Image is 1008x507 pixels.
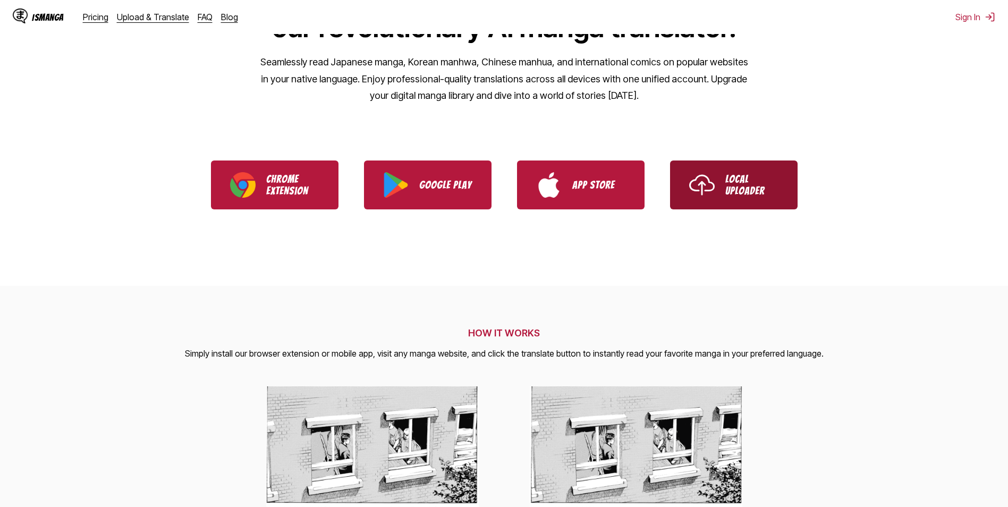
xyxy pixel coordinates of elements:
[198,12,213,22] a: FAQ
[266,173,319,197] p: Chrome Extension
[670,160,798,209] a: Use IsManga Local Uploader
[221,12,238,22] a: Blog
[13,9,83,26] a: IsManga LogoIsManga
[725,173,778,197] p: Local Uploader
[83,12,108,22] a: Pricing
[117,12,189,22] a: Upload & Translate
[419,179,472,191] p: Google Play
[13,9,28,23] img: IsManga Logo
[536,172,562,198] img: App Store logo
[985,12,995,22] img: Sign out
[211,160,338,209] a: Download IsManga Chrome Extension
[230,172,256,198] img: Chrome logo
[517,160,645,209] a: Download IsManga from App Store
[260,54,749,104] p: Seamlessly read Japanese manga, Korean manhwa, Chinese manhua, and international comics on popula...
[32,12,64,22] div: IsManga
[185,347,824,361] p: Simply install our browser extension or mobile app, visit any manga website, and click the transl...
[955,12,995,22] button: Sign In
[364,160,492,209] a: Download IsManga from Google Play
[185,327,824,339] h2: HOW IT WORKS
[572,179,625,191] p: App Store
[383,172,409,198] img: Google Play logo
[689,172,715,198] img: Upload icon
